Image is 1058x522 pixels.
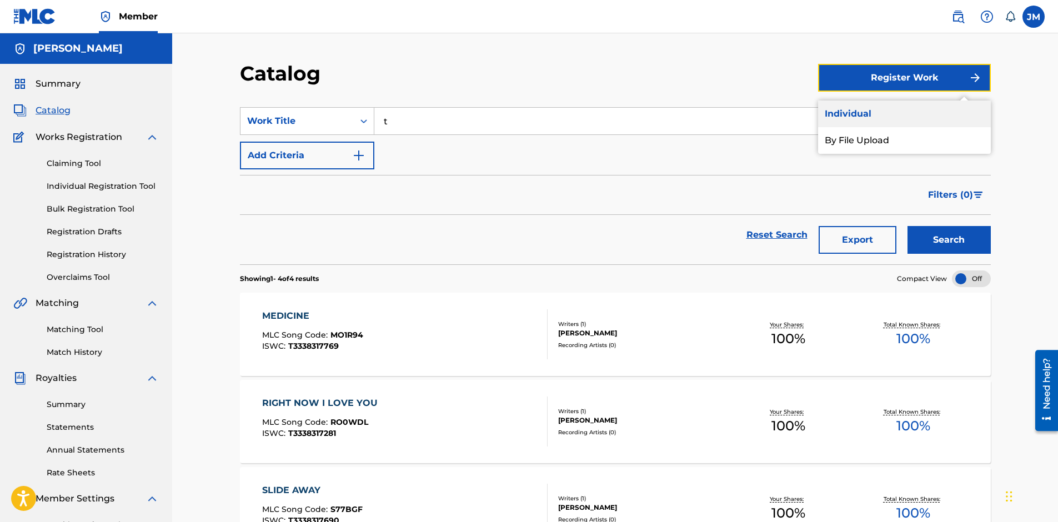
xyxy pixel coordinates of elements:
p: Total Known Shares: [884,320,943,329]
span: ISWC : [262,428,288,438]
span: 100 % [771,329,805,349]
a: RIGHT NOW I LOVE YOUMLC Song Code:RO0WDLISWC:T3338317281Writers (1)[PERSON_NAME]Recording Artists... [240,380,991,463]
div: Help [976,6,998,28]
span: ISWC : [262,341,288,351]
img: Works Registration [13,130,28,144]
h5: Joseph Rene Mckeel [33,42,123,55]
div: RIGHT NOW I LOVE YOU [262,396,383,410]
iframe: Chat Widget [1002,469,1058,522]
a: Registration Drafts [47,226,159,238]
a: CatalogCatalog [13,104,71,117]
span: Works Registration [36,130,122,144]
img: filter [974,192,983,198]
span: MLC Song Code : [262,330,330,340]
img: Matching [13,297,27,310]
img: Summary [13,77,27,91]
span: Royalties [36,372,77,385]
button: Add Criteria [240,142,374,169]
a: Match History [47,347,159,358]
p: Total Known Shares: [884,408,943,416]
a: Overclaims Tool [47,272,159,283]
div: [PERSON_NAME] [558,328,726,338]
a: Bulk Registration Tool [47,203,159,215]
button: Search [907,226,991,254]
div: Notifications [1005,11,1016,22]
img: help [980,10,994,23]
div: Writers ( 1 ) [558,407,726,415]
img: expand [146,130,159,144]
img: Royalties [13,372,27,385]
a: By File Upload [818,127,991,154]
img: f7272a7cc735f4ea7f67.svg [969,71,982,84]
div: [PERSON_NAME] [558,503,726,513]
span: 100 % [771,416,805,436]
p: Total Known Shares: [884,495,943,503]
a: MEDICINEMLC Song Code:MO1R94ISWC:T3338317769Writers (1)[PERSON_NAME]Recording Artists (0)Your Sha... [240,293,991,376]
div: MEDICINE [262,309,363,323]
a: Public Search [947,6,969,28]
div: User Menu [1022,6,1045,28]
span: T3338317769 [288,341,339,351]
span: Summary [36,77,81,91]
button: Export [819,226,896,254]
div: Recording Artists ( 0 ) [558,428,726,436]
span: Filters ( 0 ) [928,188,973,202]
a: Individual Registration Tool [47,180,159,192]
span: S77BGF [330,504,363,514]
img: Top Rightsholder [99,10,112,23]
img: search [951,10,965,23]
span: T3338317281 [288,428,336,438]
a: Annual Statements [47,444,159,456]
a: Claiming Tool [47,158,159,169]
a: Reset Search [741,223,813,247]
img: Catalog [13,104,27,117]
p: Your Shares: [770,320,806,329]
img: Accounts [13,42,27,56]
div: Writers ( 1 ) [558,320,726,328]
a: Matching Tool [47,324,159,335]
p: Your Shares: [770,495,806,503]
div: Writers ( 1 ) [558,494,726,503]
button: Register Work [818,64,991,92]
span: Member [119,10,158,23]
a: Rate Sheets [47,467,159,479]
span: MLC Song Code : [262,417,330,427]
a: Individual [818,101,991,127]
a: SummarySummary [13,77,81,91]
iframe: Resource Center [1027,346,1058,435]
p: Your Shares: [770,408,806,416]
form: Search Form [240,107,991,264]
span: Matching [36,297,79,310]
div: [PERSON_NAME] [558,415,726,425]
img: 9d2ae6d4665cec9f34b9.svg [352,149,365,162]
a: Registration History [47,249,159,260]
span: Catalog [36,104,71,117]
span: 100 % [896,416,930,436]
img: expand [146,297,159,310]
span: RO0WDL [330,417,368,427]
div: Work Title [247,114,347,128]
a: Summary [47,399,159,410]
span: Compact View [897,274,947,284]
span: Member Settings [36,492,114,505]
span: MLC Song Code : [262,504,330,514]
button: Filters (0) [921,181,991,209]
span: 100 % [896,329,930,349]
img: expand [146,372,159,385]
span: MO1R94 [330,330,363,340]
a: Statements [47,421,159,433]
img: expand [146,492,159,505]
h2: Catalog [240,61,326,86]
div: Recording Artists ( 0 ) [558,341,726,349]
div: SLIDE AWAY [262,484,363,497]
div: Drag [1006,480,1012,513]
p: Showing 1 - 4 of 4 results [240,274,319,284]
img: MLC Logo [13,8,56,24]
